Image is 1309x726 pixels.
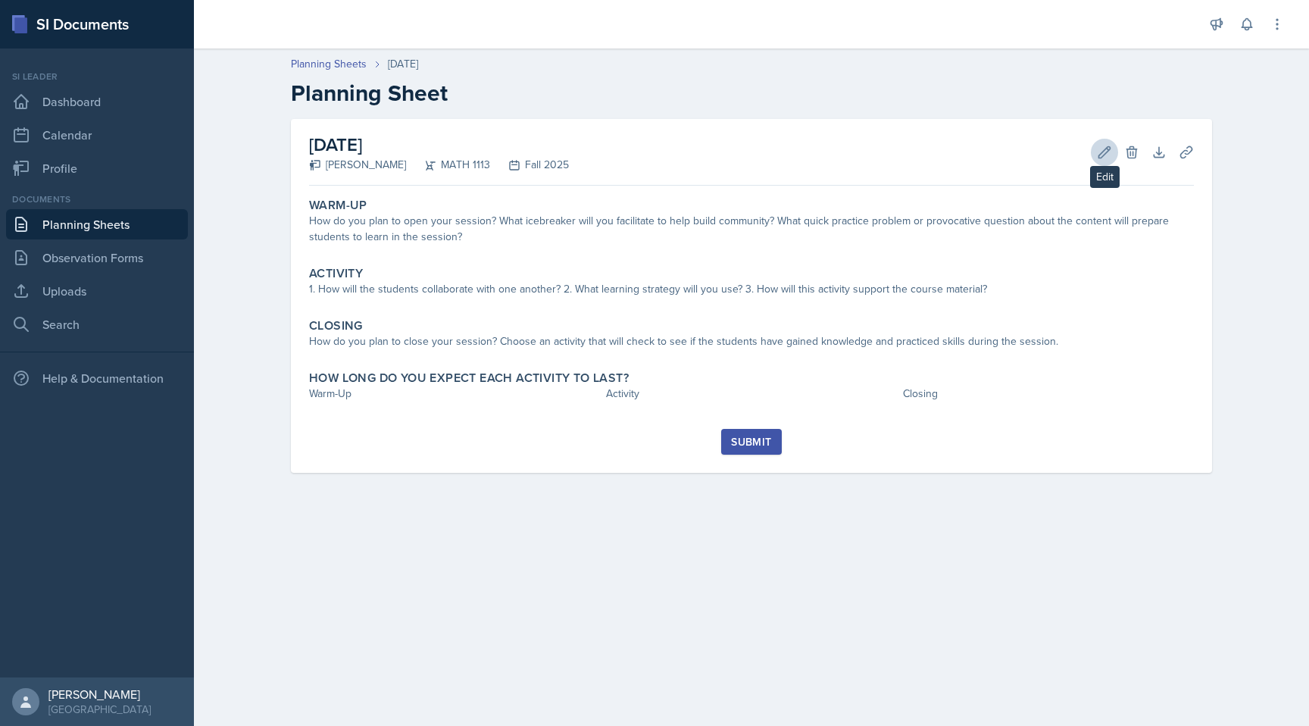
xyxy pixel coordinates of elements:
[6,86,188,117] a: Dashboard
[6,70,188,83] div: Si leader
[309,266,363,281] label: Activity
[388,56,418,72] div: [DATE]
[721,429,781,455] button: Submit
[731,436,771,448] div: Submit
[291,80,1212,107] h2: Planning Sheet
[309,198,367,213] label: Warm-Up
[309,157,406,173] div: [PERSON_NAME]
[490,157,569,173] div: Fall 2025
[903,386,1194,402] div: Closing
[309,131,569,158] h2: [DATE]
[6,153,188,183] a: Profile
[309,371,629,386] label: How long do you expect each activity to last?
[309,318,363,333] label: Closing
[48,687,151,702] div: [PERSON_NAME]
[606,386,897,402] div: Activity
[6,363,188,393] div: Help & Documentation
[6,209,188,239] a: Planning Sheets
[309,386,600,402] div: Warm-Up
[48,702,151,717] div: [GEOGRAPHIC_DATA]
[6,309,188,340] a: Search
[6,276,188,306] a: Uploads
[1091,139,1118,166] button: Edit
[309,281,1194,297] div: 1. How will the students collaborate with one another? 2. What learning strategy will you use? 3....
[6,243,188,273] a: Observation Forms
[6,192,188,206] div: Documents
[309,213,1194,245] div: How do you plan to open your session? What icebreaker will you facilitate to help build community...
[309,333,1194,349] div: How do you plan to close your session? Choose an activity that will check to see if the students ...
[6,120,188,150] a: Calendar
[406,157,490,173] div: MATH 1113
[291,56,367,72] a: Planning Sheets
